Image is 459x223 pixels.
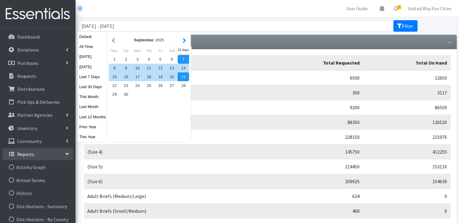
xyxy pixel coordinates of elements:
[166,47,178,55] div: Saturday
[84,204,264,218] td: Adult Briefs (Small/Medium)
[264,85,363,100] td: 300
[2,135,73,147] a: Community
[132,64,143,72] div: 10
[264,174,363,189] td: 209925
[84,159,264,174] td: (Size 5)
[178,55,189,64] div: 7
[132,72,143,81] div: 17
[264,189,363,204] td: 624
[143,55,155,64] div: 4
[178,64,189,72] div: 14
[2,109,73,121] a: Partner Agencies
[78,20,393,32] input: January 1, 2011 - December 31, 2011
[364,56,451,71] th: Total On Hand
[178,72,189,81] div: 21
[178,47,189,55] div: Sunday
[120,64,132,72] div: 9
[403,2,457,14] a: United Way Fox Cities
[389,2,403,14] a: 1
[2,4,73,24] img: HumanEssentials
[364,189,451,204] td: 0
[78,32,108,41] button: Default
[264,204,363,218] td: 468
[78,72,108,81] button: Last 7 Days
[2,148,73,160] a: Reports
[120,90,132,99] div: 30
[17,138,42,144] p: Community
[166,55,178,64] div: 6
[120,81,132,90] div: 23
[78,52,108,61] button: [DATE]
[341,2,373,14] a: User Guide
[364,85,451,100] td: 3117
[143,81,155,90] div: 25
[364,159,451,174] td: 153110
[109,55,120,64] div: 1
[155,81,166,90] div: 26
[2,187,73,199] a: History
[109,90,120,99] div: 29
[364,204,451,218] td: 0
[17,73,36,79] p: Requests
[17,112,53,118] p: Partner Agencies
[364,70,451,85] td: 12650
[84,189,264,204] td: Adult Briefs (Medium/Large)
[2,57,73,69] a: Purchases
[2,122,73,134] a: Inventory
[78,123,108,131] button: Prior Year
[364,174,451,189] td: 154639
[143,72,155,81] div: 18
[155,47,166,55] div: Friday
[132,55,143,64] div: 3
[84,145,264,159] td: (Size 4)
[264,100,363,115] td: 9200
[17,99,60,105] p: Pick Ups & Deliveries
[264,115,363,130] td: 88350
[2,44,73,56] a: Donations
[109,72,120,81] div: 15
[143,47,155,55] div: Thursday
[132,81,143,90] div: 24
[120,72,132,81] div: 16
[17,34,40,40] p: Dashboard
[84,174,264,189] td: (Size 6)
[364,115,451,130] td: 126520
[2,96,73,108] a: Pick Ups & Deliveries
[155,64,166,72] div: 12
[78,62,108,71] button: [DATE]
[17,151,34,157] p: Reports
[155,38,164,42] span: 2025
[393,20,418,32] button: Filter
[109,64,120,72] div: 8
[78,102,108,111] button: Last Month
[364,130,451,145] td: 215976
[2,83,73,95] a: Distributions
[17,86,45,92] p: Distributions
[78,82,108,91] button: Last 30 Days
[264,159,363,174] td: 214450
[17,125,37,131] p: Inventory
[155,72,166,81] div: 19
[134,38,154,42] strong: September
[2,70,73,82] a: Requests
[109,47,120,55] div: Monday
[364,100,451,115] td: 86559
[17,60,38,66] p: Purchases
[166,64,178,72] div: 13
[155,55,166,64] div: 5
[78,42,108,51] button: All Time
[120,47,132,55] div: Tuesday
[2,161,73,173] a: Activity Graph
[166,81,178,90] div: 27
[264,70,363,85] td: 6500
[2,174,73,186] a: Annual Survey
[78,132,108,141] button: This Year
[364,145,451,159] td: 412255
[120,55,132,64] div: 2
[143,64,155,72] div: 11
[264,56,363,71] th: Total Requested
[2,31,73,43] a: Dashboard
[397,5,401,9] span: 1
[264,145,363,159] td: 145750
[132,47,143,55] div: Wednesday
